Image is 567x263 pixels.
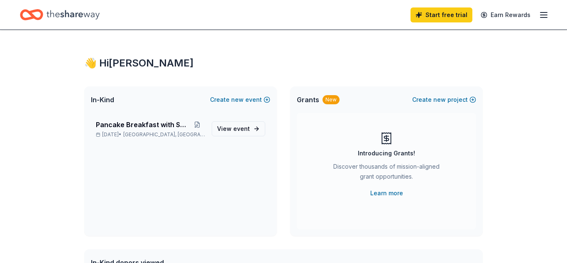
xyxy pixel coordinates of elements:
[96,120,189,130] span: Pancake Breakfast with Santa
[412,95,476,105] button: Createnewproject
[476,7,535,22] a: Earn Rewards
[411,7,472,22] a: Start free trial
[212,121,265,136] a: View event
[96,131,205,138] p: [DATE] •
[231,95,244,105] span: new
[433,95,446,105] span: new
[323,95,340,104] div: New
[210,95,270,105] button: Createnewevent
[358,148,415,158] div: Introducing Grants!
[370,188,403,198] a: Learn more
[20,5,100,25] a: Home
[217,124,250,134] span: View
[330,162,443,185] div: Discover thousands of mission-aligned grant opportunities.
[91,95,114,105] span: In-Kind
[123,131,205,138] span: [GEOGRAPHIC_DATA], [GEOGRAPHIC_DATA]
[233,125,250,132] span: event
[84,57,483,70] div: 👋 Hi [PERSON_NAME]
[297,95,319,105] span: Grants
